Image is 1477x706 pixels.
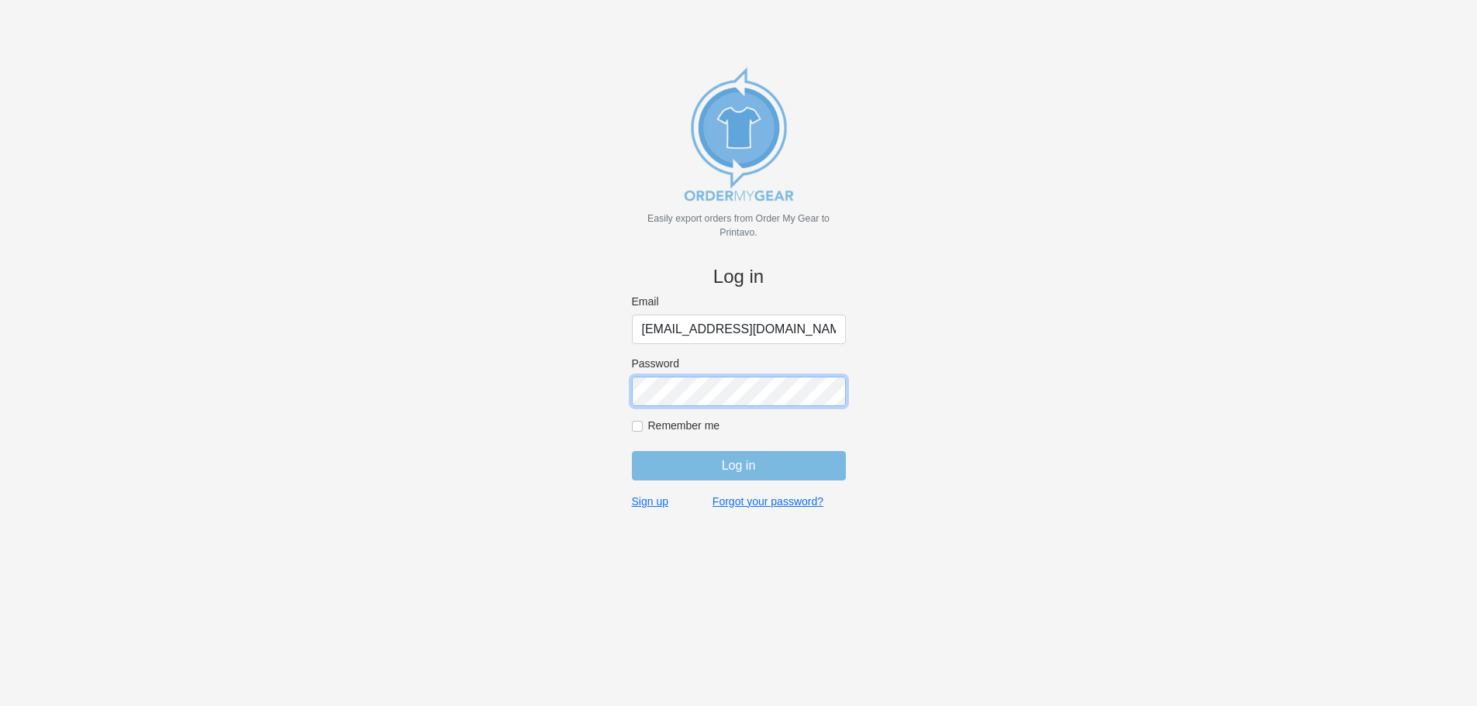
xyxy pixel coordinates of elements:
[632,451,846,480] input: Log in
[661,57,816,212] img: new_omg_export_logo-652582c309f788888370c3373ec495a74b7b3fc93c8838f76510ecd25890bcc4.png
[713,494,823,508] a: Forgot your password?
[632,494,668,508] a: Sign up
[632,266,846,288] h4: Log in
[632,212,846,239] p: Easily export orders from Order My Gear to Printavo.
[632,356,846,370] label: Password
[648,418,846,432] label: Remember me
[632,294,846,308] label: Email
